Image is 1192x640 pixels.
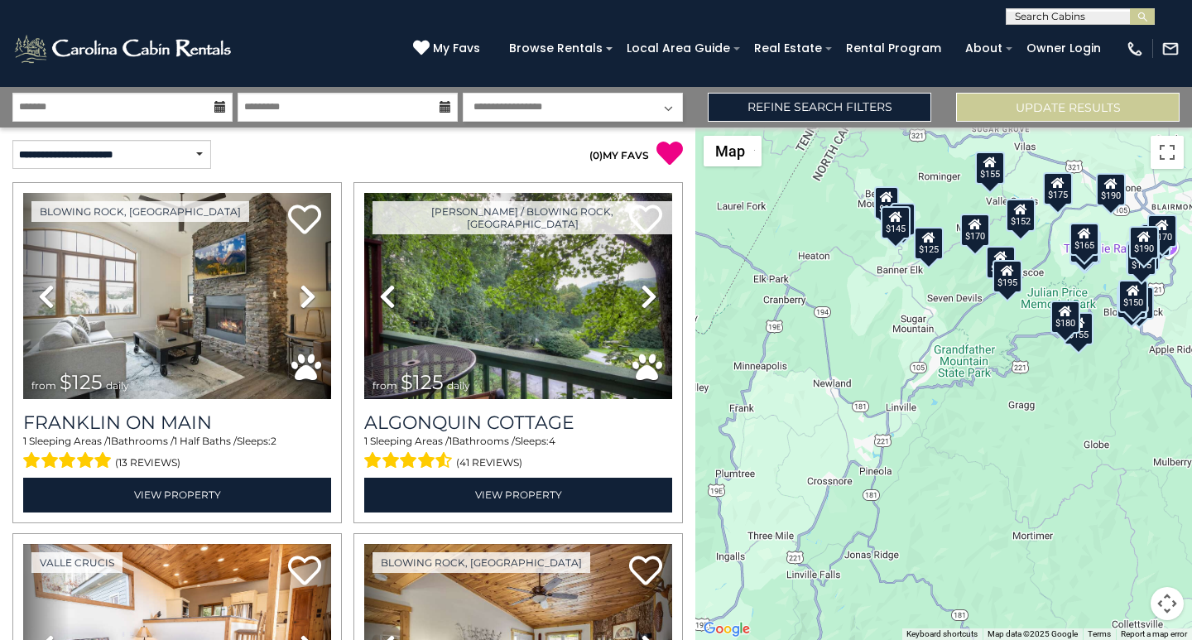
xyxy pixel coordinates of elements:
[364,435,368,447] span: 1
[988,629,1078,638] span: Map data ©2025 Google
[993,259,1022,292] div: $195
[372,552,590,573] a: Blowing Rock, [GEOGRAPHIC_DATA]
[957,36,1011,61] a: About
[413,40,484,58] a: My Favs
[708,93,931,122] a: Refine Search Filters
[715,142,745,160] span: Map
[288,554,321,589] a: Add to favorites
[589,149,603,161] span: ( )
[1069,230,1099,263] div: $200
[1069,231,1099,264] div: $125
[60,370,103,394] span: $125
[288,203,321,238] a: Add to favorites
[106,379,129,392] span: daily
[1126,241,1156,274] div: $170
[31,201,249,222] a: Blowing Rock, [GEOGRAPHIC_DATA]
[699,618,754,640] img: Google
[1147,214,1177,248] div: $170
[1088,629,1111,638] a: Terms
[364,434,672,474] div: Sleeping Areas / Bathrooms / Sleeps:
[593,149,599,161] span: 0
[174,435,237,447] span: 1 Half Baths /
[1006,198,1036,231] div: $152
[1161,40,1180,58] img: mail-regular-white.png
[960,214,990,247] div: $170
[1118,280,1148,313] div: $150
[629,554,662,589] a: Add to favorites
[618,36,738,61] a: Local Area Guide
[838,36,949,61] a: Rental Program
[1018,36,1109,61] a: Owner Login
[589,149,649,161] a: (0)MY FAVS
[986,246,1016,279] div: $210
[372,201,672,234] a: [PERSON_NAME] / Blowing Rock, [GEOGRAPHIC_DATA]
[881,206,911,239] div: $145
[23,435,26,447] span: 1
[31,552,123,573] a: Valle Crucis
[271,435,276,447] span: 2
[1064,312,1093,345] div: $155
[23,411,331,434] a: Franklin On Main
[1126,40,1144,58] img: phone-regular-white.png
[1043,172,1073,205] div: $175
[12,32,236,65] img: White-1-2.png
[874,185,899,219] div: $85
[447,379,470,392] span: daily
[1071,231,1101,264] div: $125
[364,478,672,512] a: View Property
[1069,222,1099,255] div: $165
[1127,242,1156,275] div: $175
[549,435,555,447] span: 4
[23,434,331,474] div: Sleeping Areas / Bathrooms / Sleeps:
[115,452,180,474] span: (13 reviews)
[23,478,331,512] a: View Property
[1050,301,1080,334] div: $180
[456,452,522,474] span: (41 reviews)
[372,379,397,392] span: from
[449,435,452,447] span: 1
[1121,629,1187,638] a: Report a map error
[956,93,1180,122] button: Update Results
[401,370,444,394] span: $125
[746,36,830,61] a: Real Estate
[364,411,672,434] a: Algonquin Cottage
[704,136,762,166] button: Change map style
[108,435,111,447] span: 1
[1129,226,1159,259] div: $190
[891,203,916,236] div: $90
[23,193,331,399] img: thumbnail_167127309.jpeg
[1151,587,1184,620] button: Map camera controls
[364,193,672,399] img: thumbnail_163264183.jpeg
[1151,136,1184,169] button: Toggle fullscreen view
[914,227,944,260] div: $125
[699,618,754,640] a: Open this area in Google Maps (opens a new window)
[501,36,611,61] a: Browse Rentals
[975,151,1005,184] div: $155
[31,379,56,392] span: from
[433,40,480,57] span: My Favs
[1117,286,1146,319] div: $140
[1096,172,1126,205] div: $190
[906,628,978,640] button: Keyboard shortcuts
